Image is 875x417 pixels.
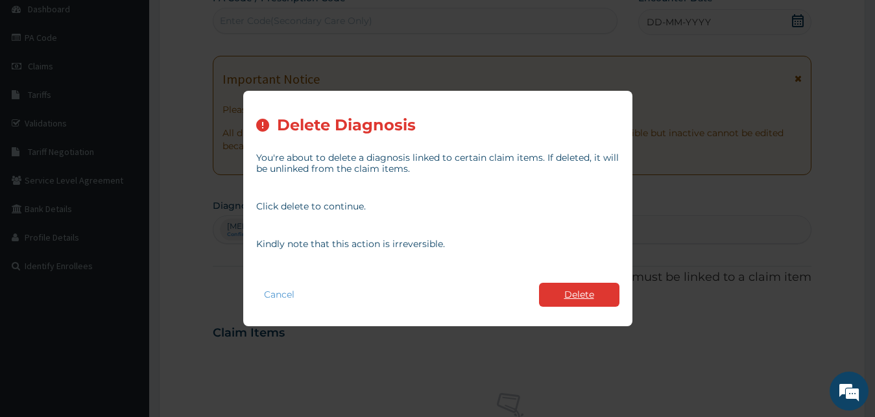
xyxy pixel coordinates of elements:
h2: Delete Diagnosis [277,117,416,134]
button: Delete [539,283,619,307]
img: d_794563401_company_1708531726252_794563401 [24,65,53,97]
div: Minimize live chat window [213,6,244,38]
p: You're about to delete a diagnosis linked to certain claim items. If deleted, it will be unlinked... [256,152,619,174]
textarea: Type your message and hit 'Enter' [6,279,247,324]
p: Click delete to continue. [256,201,619,212]
button: Cancel [256,285,302,304]
p: Kindly note that this action is irreversible. [256,239,619,250]
span: We're online! [75,126,179,257]
div: Chat with us now [67,73,218,89]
